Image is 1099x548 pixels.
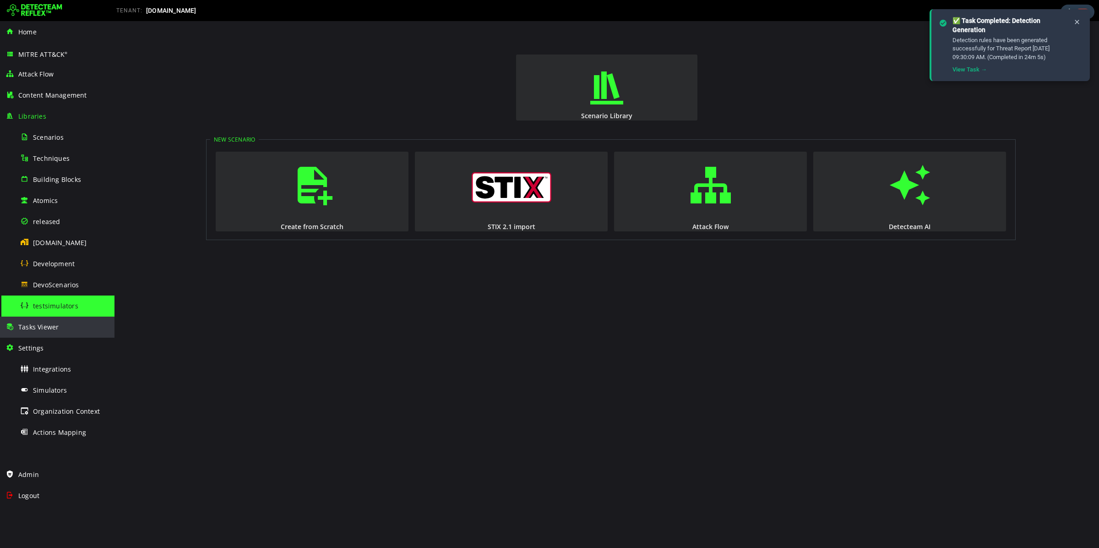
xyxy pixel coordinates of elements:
span: Integrations [33,365,71,373]
span: Settings [18,344,44,352]
button: Create from Scratch [101,131,294,210]
span: [DOMAIN_NAME] [33,238,87,247]
span: DevoScenarios [33,280,79,289]
span: Techniques [33,154,70,163]
legend: New Scenario [96,115,144,122]
span: 1 [1076,9,1089,16]
div: Create from Scratch [100,201,295,210]
div: STIX 2.1 import [299,201,494,210]
img: Detecteam logo [7,3,62,18]
span: Actions Mapping [33,428,86,437]
span: released [33,217,60,226]
a: View Task → [952,66,987,73]
span: Building Blocks [33,175,81,184]
span: Logout [18,491,39,500]
span: testsimulators [33,301,78,310]
button: STIX 2.1 import [300,131,493,210]
button: Scenario Library [402,33,583,99]
div: ✅ Task Completed: Detection Generation [952,16,1066,34]
span: Admin [18,470,39,479]
span: MITRE ATT&CK [18,50,68,59]
div: Detection rules have been generated successfully for Threat Report [DATE] 09:30:09 AM. (Completed... [952,36,1066,61]
span: Atomics [33,196,58,205]
button: Detecteam AI [699,131,892,210]
span: Home [18,27,37,36]
div: Scenario Library [401,90,584,99]
span: Organization Context [33,407,100,416]
span: Development [33,259,75,268]
span: TENANT: [116,7,142,14]
span: Scenarios [33,133,64,142]
button: Attack Flow [500,131,692,210]
span: Simulators [33,386,67,395]
div: Task Notifications [1061,5,1094,19]
div: Attack Flow [499,201,693,210]
span: Tasks Viewer [18,323,59,331]
div: Detecteam AI [698,201,892,210]
span: Libraries [18,112,46,121]
sup: ® [65,51,67,55]
span: [DOMAIN_NAME] [146,7,196,14]
span: Attack Flow [18,70,54,78]
span: Content Management [18,91,87,99]
img: logo_stix.svg [357,151,437,181]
